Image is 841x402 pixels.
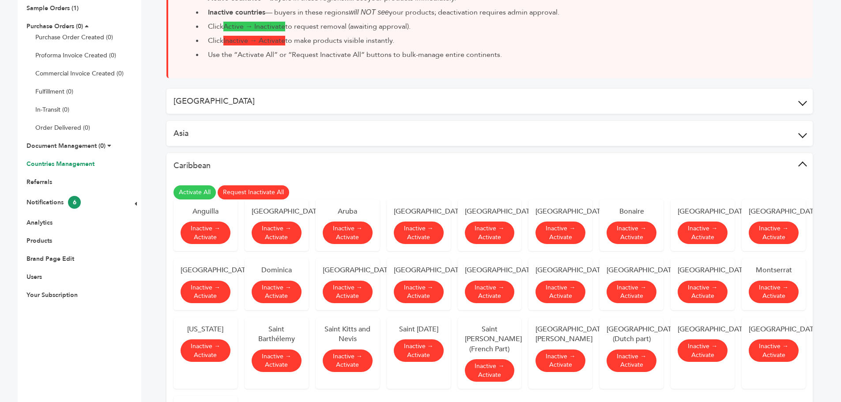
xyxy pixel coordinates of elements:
div: Saint Barthélemy [252,324,302,344]
a: Fulfillment (0) [35,87,73,96]
a: Inactive → Activate [394,339,444,362]
div: [GEOGRAPHIC_DATA] [678,265,728,275]
div: Saint [PERSON_NAME] (French Part) [465,324,515,354]
a: Your Subscription [26,291,78,299]
div: Bonaire [607,207,656,216]
div: Anguilla [181,207,230,216]
div: [GEOGRAPHIC_DATA] [678,207,728,216]
a: Inactive → Activate [181,222,230,244]
a: Inactive → Activate [394,281,444,303]
a: Inactive → Activate [749,222,799,244]
a: Brand Page Edit [26,255,74,263]
div: [GEOGRAPHIC_DATA] [394,265,444,275]
div: [GEOGRAPHIC_DATA] [607,265,656,275]
span: Inactive → Activate [223,36,285,45]
a: Order Delivered (0) [35,124,90,132]
a: Analytics [26,218,53,227]
li: Click to request removal (awaiting approval). [204,21,806,32]
a: Activate All [173,185,216,199]
div: Aruba [323,207,373,216]
a: Referrals [26,178,52,186]
a: Inactive → Activate [536,222,585,244]
a: Inactive → Activate [252,222,302,244]
button: [GEOGRAPHIC_DATA] [166,89,813,114]
div: [US_STATE] [181,324,230,334]
div: [GEOGRAPHIC_DATA] [678,324,728,334]
div: [GEOGRAPHIC_DATA] (Dutch part) [607,324,656,344]
a: Inactive → Activate [181,281,230,303]
a: Commercial Invoice Created (0) [35,69,124,78]
a: Inactive → Activate [394,222,444,244]
a: Inactive → Activate [181,339,230,362]
a: Inactive → Activate [536,281,585,303]
div: [GEOGRAPHIC_DATA] [252,207,302,216]
li: — buyers in these regions your products; deactivation requires admin approval. [204,7,806,18]
a: Inactive → Activate [323,349,373,372]
button: Asia [166,121,813,146]
a: Notifications6 [26,198,81,207]
em: will NOT see [349,8,389,16]
a: Inactive → Activate [323,222,373,244]
a: Inactive → Activate [607,222,656,244]
a: Inactive → Activate [749,281,799,303]
a: Document Management (0) [26,142,106,150]
a: Inactive → Activate [749,339,799,362]
div: [GEOGRAPHIC_DATA][PERSON_NAME] [536,324,585,344]
a: Inactive → Activate [465,222,515,244]
a: Proforma Invoice Created (0) [35,51,116,60]
div: [GEOGRAPHIC_DATA] [749,324,799,334]
a: Inactive → Activate [252,281,302,303]
a: Inactive → Activate [465,359,515,382]
li: Use the “Activate All” or “Request Inactivate All” buttons to bulk-manage entire continents. [204,49,806,60]
div: [GEOGRAPHIC_DATA] [749,207,799,216]
div: [GEOGRAPHIC_DATA] [465,265,515,275]
a: Inactive → Activate [607,349,656,372]
a: Sample Orders (1) [26,4,79,12]
a: Purchase Order Created (0) [35,33,113,41]
a: Inactive → Activate [678,222,728,244]
a: Inactive → Activate [465,281,515,303]
li: Click to make products visible instantly. [204,35,806,46]
span: Active → Inactivate [223,22,285,31]
div: [GEOGRAPHIC_DATA] [394,207,444,216]
a: Inactive → Activate [323,281,373,303]
a: Inactive → Activate [607,281,656,303]
a: Users [26,273,42,281]
div: Saint [DATE] [394,324,444,334]
div: [GEOGRAPHIC_DATA] [181,265,230,275]
div: Dominica [252,265,302,275]
a: Countries Management [26,160,94,168]
a: In-Transit (0) [35,105,69,114]
span: 6 [68,196,81,209]
a: Purchase Orders (0) [26,22,83,30]
a: Inactive → Activate [678,281,728,303]
a: Inactive → Activate [678,339,728,362]
a: Request Inactivate All [218,185,289,199]
div: Saint Kitts and Nevis [323,324,373,344]
div: [GEOGRAPHIC_DATA] [465,207,515,216]
button: Caribbean [166,153,813,178]
a: Products [26,237,52,245]
b: Inactive countries [208,8,265,17]
div: [GEOGRAPHIC_DATA] [323,265,373,275]
div: [GEOGRAPHIC_DATA] [536,207,585,216]
a: Inactive → Activate [252,349,302,372]
div: Montserrat [749,265,799,275]
a: Inactive → Activate [536,349,585,372]
div: [GEOGRAPHIC_DATA] [536,265,585,275]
